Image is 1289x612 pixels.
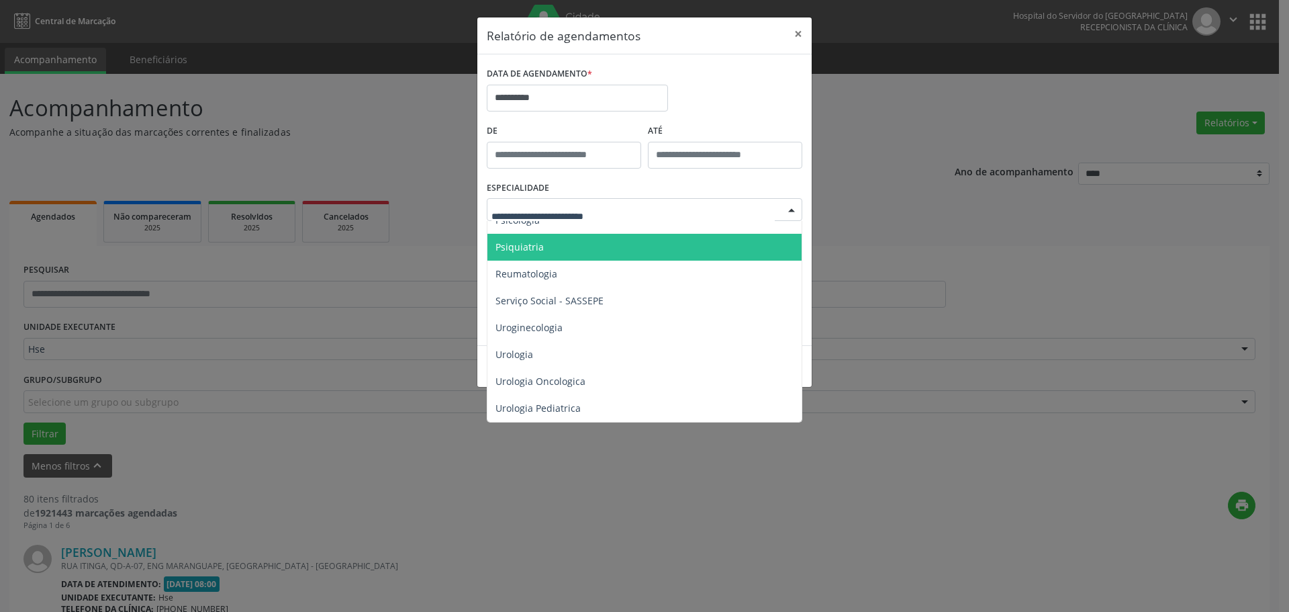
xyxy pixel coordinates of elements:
span: Urologia Oncologica [495,375,585,388]
label: DATA DE AGENDAMENTO [487,64,592,85]
button: Close [785,17,812,50]
span: Urologia [495,348,533,361]
h5: Relatório de agendamentos [487,27,640,44]
span: Serviço Social - SASSEPE [495,294,604,307]
span: Psiquiatria [495,241,544,253]
label: ESPECIALIDADE [487,178,549,199]
label: De [487,121,641,142]
label: ATÉ [648,121,802,142]
span: Uroginecologia [495,321,563,334]
span: Urologia Pediatrica [495,402,581,414]
span: Reumatologia [495,267,557,280]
